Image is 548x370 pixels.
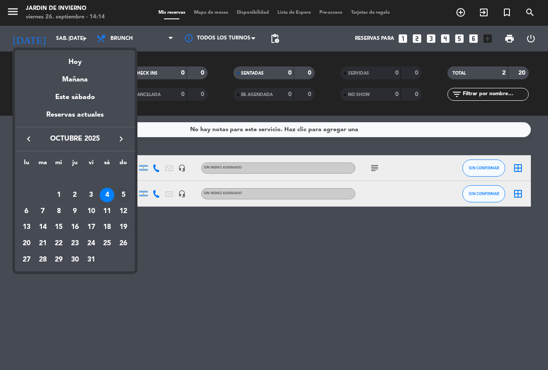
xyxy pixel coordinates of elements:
i: keyboard_arrow_left [24,134,34,144]
td: 20 de octubre de 2025 [18,235,35,252]
th: sábado [99,158,116,171]
td: 3 de octubre de 2025 [83,187,99,203]
div: 19 [116,220,131,235]
td: OCT. [18,171,131,187]
div: 15 [51,220,66,235]
div: Reservas actuales [15,109,135,127]
td: 11 de octubre de 2025 [99,203,116,220]
div: 5 [116,188,131,202]
th: jueves [67,158,83,171]
td: 30 de octubre de 2025 [67,252,83,268]
th: viernes [83,158,99,171]
div: 9 [68,204,82,219]
td: 6 de octubre de 2025 [18,203,35,220]
span: octubre 2025 [36,133,113,144]
div: 13 [19,220,34,235]
div: Este sábado [15,85,135,109]
td: 7 de octubre de 2025 [35,203,51,220]
td: 28 de octubre de 2025 [35,252,51,268]
td: 10 de octubre de 2025 [83,203,99,220]
div: 23 [68,236,82,251]
div: 18 [100,220,114,235]
td: 21 de octubre de 2025 [35,235,51,252]
td: 2 de octubre de 2025 [67,187,83,203]
td: 22 de octubre de 2025 [51,235,67,252]
div: 2 [68,188,82,202]
td: 14 de octubre de 2025 [35,219,51,235]
div: 20 [19,236,34,251]
div: 8 [51,204,66,219]
div: 6 [19,204,34,219]
td: 4 de octubre de 2025 [99,187,116,203]
td: 9 de octubre de 2025 [67,203,83,220]
div: 3 [84,188,98,202]
div: 17 [84,220,98,235]
td: 24 de octubre de 2025 [83,235,99,252]
td: 17 de octubre de 2025 [83,219,99,235]
div: 25 [100,236,114,251]
td: 19 de octubre de 2025 [115,219,131,235]
div: 22 [51,236,66,251]
td: 5 de octubre de 2025 [115,187,131,203]
div: 24 [84,236,98,251]
td: 13 de octubre de 2025 [18,219,35,235]
td: 25 de octubre de 2025 [99,235,116,252]
div: 21 [36,236,50,251]
div: 29 [51,253,66,267]
div: 31 [84,253,98,267]
i: keyboard_arrow_right [116,134,126,144]
div: 27 [19,253,34,267]
div: 26 [116,236,131,251]
td: 31 de octubre de 2025 [83,252,99,268]
td: 1 de octubre de 2025 [51,187,67,203]
td: 18 de octubre de 2025 [99,219,116,235]
div: 10 [84,204,98,219]
button: keyboard_arrow_left [21,133,36,144]
div: 7 [36,204,50,219]
td: 29 de octubre de 2025 [51,252,67,268]
div: 14 [36,220,50,235]
td: 26 de octubre de 2025 [115,235,131,252]
div: 30 [68,253,82,267]
th: domingo [115,158,131,171]
div: 1 [51,188,66,202]
th: miércoles [51,158,67,171]
td: 23 de octubre de 2025 [67,235,83,252]
td: 12 de octubre de 2025 [115,203,131,220]
div: 12 [116,204,131,219]
td: 8 de octubre de 2025 [51,203,67,220]
td: 27 de octubre de 2025 [18,252,35,268]
div: 4 [100,188,114,202]
td: 16 de octubre de 2025 [67,219,83,235]
th: lunes [18,158,35,171]
div: Mañana [15,68,135,85]
div: 11 [100,204,114,219]
div: 28 [36,253,50,267]
div: Hoy [15,50,135,68]
button: keyboard_arrow_right [113,133,129,144]
div: 16 [68,220,82,235]
td: 15 de octubre de 2025 [51,219,67,235]
th: martes [35,158,51,171]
